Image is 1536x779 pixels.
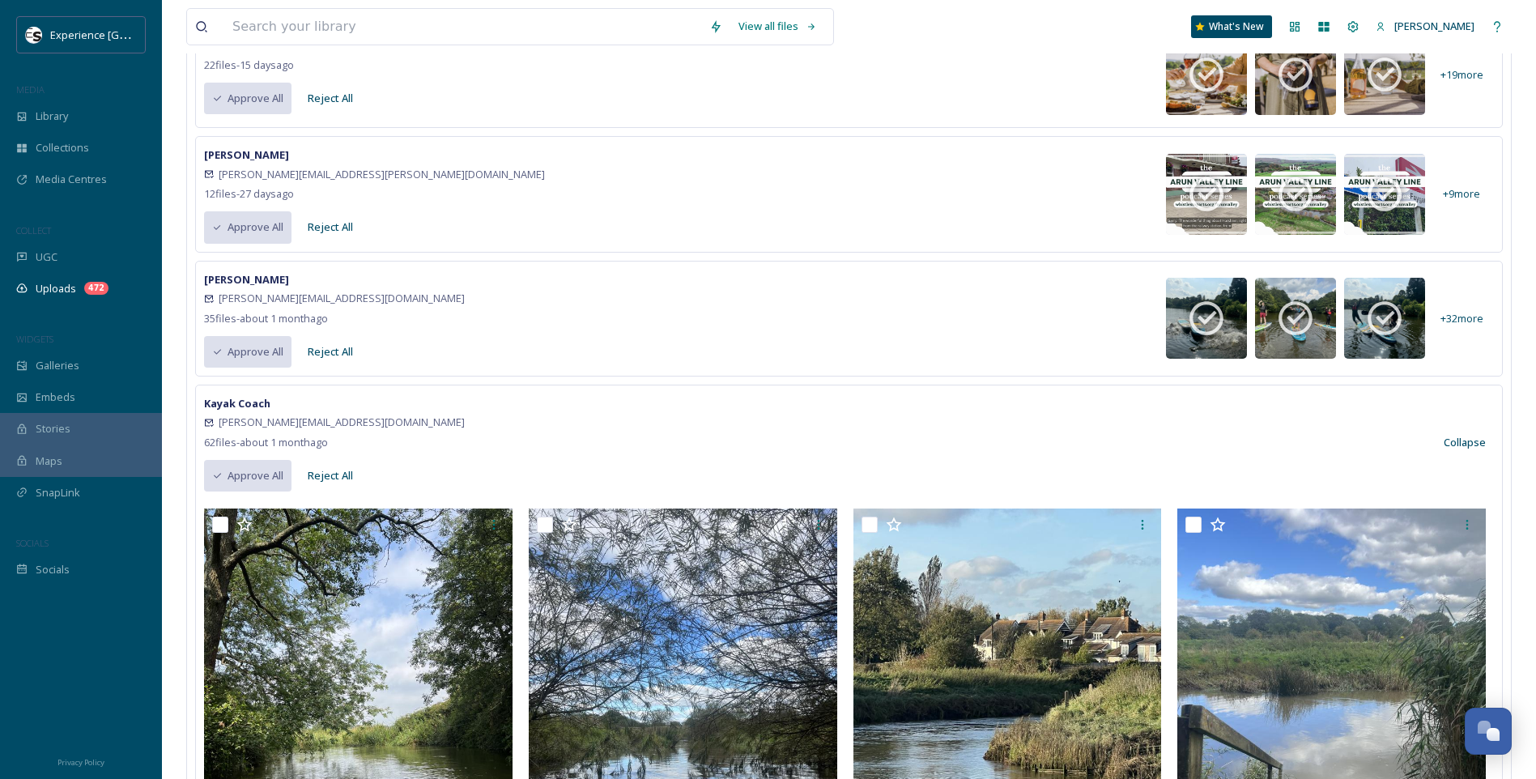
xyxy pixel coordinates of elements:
[36,562,70,577] span: Socials
[36,249,57,265] span: UGC
[1255,34,1336,115] img: 5421b6f9-b446-4f41-8397-ecc95071ad70.jpg
[730,11,825,42] a: View all files
[204,460,291,492] button: Approve All
[204,272,289,287] strong: [PERSON_NAME]
[1166,34,1247,115] img: 30480689-3090-4883-b386-383c9eaa894e.jpg
[1368,11,1483,42] a: [PERSON_NAME]
[300,211,361,243] button: Reject All
[1255,154,1336,235] img: e92b8807-0a82-4ab7-a41f-efc4cacda7eb.jpg
[300,83,361,114] button: Reject All
[1344,34,1425,115] img: 47b59b6b-d37d-4b47-b03f-63707d53acff.jpg
[204,147,289,162] strong: [PERSON_NAME]
[300,336,361,368] button: Reject All
[300,460,361,492] button: Reject All
[1344,278,1425,359] img: 17887a35-e27f-45d9-b6ba-e9b98576d682.jpg
[204,311,328,326] span: 35 file s - about 1 month ago
[204,83,291,114] button: Approve All
[1436,427,1494,458] button: Collapse
[204,435,328,449] span: 62 file s - about 1 month ago
[219,415,465,430] span: [PERSON_NAME][EMAIL_ADDRESS][DOMAIN_NAME]
[204,211,291,243] button: Approve All
[1344,154,1425,235] img: f284abd5-302b-44be-876d-7f249ef7b980.jpg
[57,757,104,768] span: Privacy Policy
[1440,311,1483,326] span: + 32 more
[36,485,80,500] span: SnapLink
[26,27,42,43] img: WSCC%20ES%20Socials%20Icon%20-%20Secondary%20-%20Black.jpg
[1166,154,1247,235] img: a381f24a-688e-410e-8031-012ecc3f1ffd.jpg
[36,109,68,124] span: Library
[57,751,104,771] a: Privacy Policy
[1440,67,1483,83] span: + 19 more
[1166,278,1247,359] img: d000b6f8-b276-497b-a97a-f94f19943628.jpg
[204,57,294,72] span: 22 file s - 15 days ago
[36,389,75,405] span: Embeds
[1465,708,1512,755] button: Open Chat
[36,453,62,469] span: Maps
[1394,19,1474,33] span: [PERSON_NAME]
[16,333,53,345] span: WIDGETS
[204,186,294,201] span: 12 file s - 27 days ago
[36,172,107,187] span: Media Centres
[1191,15,1272,38] a: What's New
[36,421,70,436] span: Stories
[1443,186,1480,202] span: + 9 more
[204,336,291,368] button: Approve All
[16,224,51,236] span: COLLECT
[204,396,270,411] strong: Kayak Coach
[219,291,465,306] span: [PERSON_NAME][EMAIL_ADDRESS][DOMAIN_NAME]
[84,282,108,295] div: 472
[16,83,45,96] span: MEDIA
[224,9,701,45] input: Search your library
[36,281,76,296] span: Uploads
[16,537,49,549] span: SOCIALS
[36,140,89,155] span: Collections
[1255,278,1336,359] img: 306e8c96-0dfd-4c54-919a-4b9af911a6db.jpg
[219,167,545,182] span: [PERSON_NAME][EMAIL_ADDRESS][PERSON_NAME][DOMAIN_NAME]
[50,27,211,42] span: Experience [GEOGRAPHIC_DATA]
[36,358,79,373] span: Galleries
